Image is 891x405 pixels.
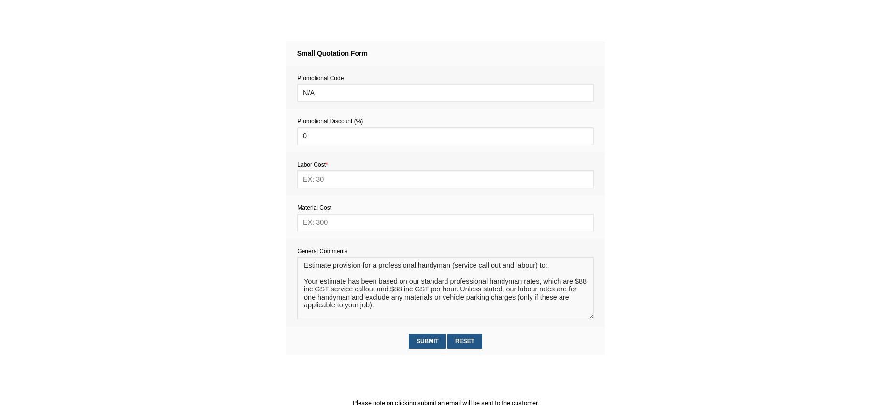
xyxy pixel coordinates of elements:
span: Material Cost [297,204,331,211]
span: Promotional Code [297,75,344,82]
input: Submit [409,334,446,349]
input: EX: 30 [297,170,593,188]
span: Labor Cost [297,161,328,168]
input: EX: 300 [297,214,593,231]
span: General Comments [297,248,347,255]
input: Reset [447,334,482,349]
strong: Small Quotation Form [297,49,368,57]
span: Promotional Discount (%) [297,118,363,125]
